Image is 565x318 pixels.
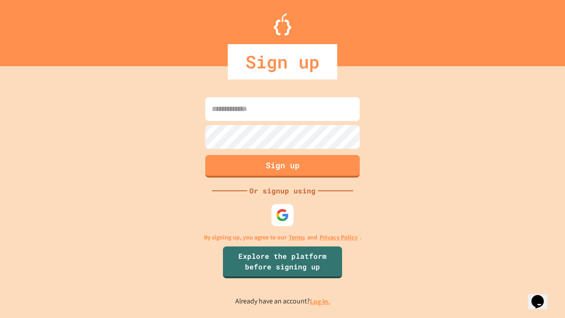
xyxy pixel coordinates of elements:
[492,244,556,282] iframe: chat widget
[289,233,305,242] a: Terms
[228,44,337,79] div: Sign up
[205,155,360,178] button: Sign up
[235,296,330,307] p: Already have an account?
[274,13,291,35] img: Logo.svg
[247,185,318,196] div: Or signup using
[223,246,342,278] a: Explore the platform before signing up
[276,208,289,222] img: google-icon.svg
[320,233,358,242] a: Privacy Policy
[528,283,556,309] iframe: chat widget
[204,233,362,242] p: By signing up, you agree to our and .
[310,297,330,306] a: Log in.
